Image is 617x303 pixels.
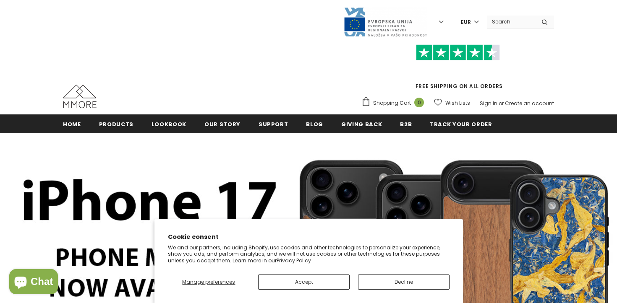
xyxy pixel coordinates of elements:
span: 0 [414,98,424,107]
span: Home [63,120,81,128]
inbox-online-store-chat: Shopify online store chat [7,269,60,296]
a: Privacy Policy [277,257,311,264]
a: Blog [306,114,323,133]
a: Sign In [480,100,497,107]
span: Blog [306,120,323,128]
a: support [259,114,288,133]
span: Giving back [341,120,382,128]
img: MMORE Cases [63,85,97,108]
a: B2B [400,114,412,133]
img: Javni Razpis [343,7,427,37]
p: We and our partners, including Shopify, use cookies and other technologies to personalize your ex... [168,244,450,264]
span: B2B [400,120,412,128]
a: Products [99,114,133,133]
span: Lookbook [152,120,186,128]
span: support [259,120,288,128]
span: Manage preferences [182,278,235,285]
span: Wish Lists [445,99,470,107]
h2: Cookie consent [168,233,450,241]
button: Accept [258,275,350,290]
a: Javni Razpis [343,18,427,25]
iframe: Customer reviews powered by Trustpilot [361,60,554,82]
a: Create an account [505,100,554,107]
a: Giving back [341,114,382,133]
a: Shopping Cart 0 [361,97,428,109]
a: Home [63,114,81,133]
a: Wish Lists [434,96,470,110]
span: FREE SHIPPING ON ALL ORDERS [361,48,554,90]
span: EUR [461,18,471,26]
img: Trust Pilot Stars [416,44,500,61]
span: Our Story [204,120,241,128]
span: or [499,100,504,107]
a: Lookbook [152,114,186,133]
button: Decline [358,275,450,290]
span: Track your order [430,120,492,128]
input: Search Site [487,16,535,28]
button: Manage preferences [168,275,250,290]
a: Track your order [430,114,492,133]
a: Our Story [204,114,241,133]
span: Products [99,120,133,128]
span: Shopping Cart [373,99,411,107]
